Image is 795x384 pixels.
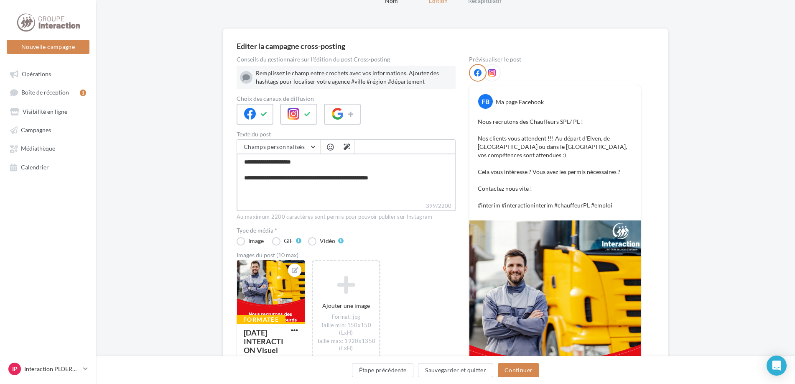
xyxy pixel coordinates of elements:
p: Interaction PLOERMEL [24,365,80,373]
div: GIF [284,238,293,244]
span: Calendrier [21,164,49,171]
button: Étape précédente [352,363,414,377]
a: Calendrier [5,159,91,174]
div: [DATE] INTERACTION Visuel recru... [244,328,283,364]
div: 1 [80,90,86,96]
div: Formatée [237,315,285,324]
label: 399/2200 [237,202,456,211]
span: Campagnes [21,126,51,133]
a: IP Interaction PLOERMEL [7,361,89,377]
label: Texte du post [237,131,456,137]
a: Opérations [5,66,91,81]
button: Continuer [498,363,539,377]
a: Campagnes [5,122,91,137]
span: Opérations [22,70,51,77]
label: Choix des canaux de diffusion [237,96,456,102]
div: Conseils du gestionnaire sur l'édition du post Cross-posting [237,56,456,62]
div: Editer la campagne cross-posting [237,42,345,50]
div: Image [248,238,264,244]
a: Boîte de réception1 [5,84,91,100]
a: Visibilité en ligne [5,104,91,119]
span: Visibilité en ligne [23,108,67,115]
button: Champs personnalisés [237,140,320,154]
span: IP [12,365,18,373]
span: Champs personnalisés [244,143,305,150]
div: Au maximum 2200 caractères sont permis pour pouvoir publier sur Instagram [237,213,456,221]
button: Sauvegarder et quitter [418,363,493,377]
a: Médiathèque [5,141,91,156]
div: FB [478,94,493,109]
div: Remplissez le champ entre crochets avec vos informations. Ajoutez des hashtags pour localiser vot... [256,69,452,86]
label: Type de média * [237,228,456,233]
div: Vidéo [320,238,335,244]
button: Nouvelle campagne [7,40,89,54]
div: Open Intercom Messenger [767,356,787,376]
div: Ma page Facebook [496,98,544,106]
div: Prévisualiser le post [469,56,641,62]
div: Images du post (10 max) [237,252,456,258]
span: Médiathèque [21,145,55,152]
span: Boîte de réception [21,89,69,96]
p: Nous recrutons des Chauffeurs SPL/ PL ! Nos clients vous attendent !!! Au départ d'Elven, de [GEO... [478,118,632,210]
